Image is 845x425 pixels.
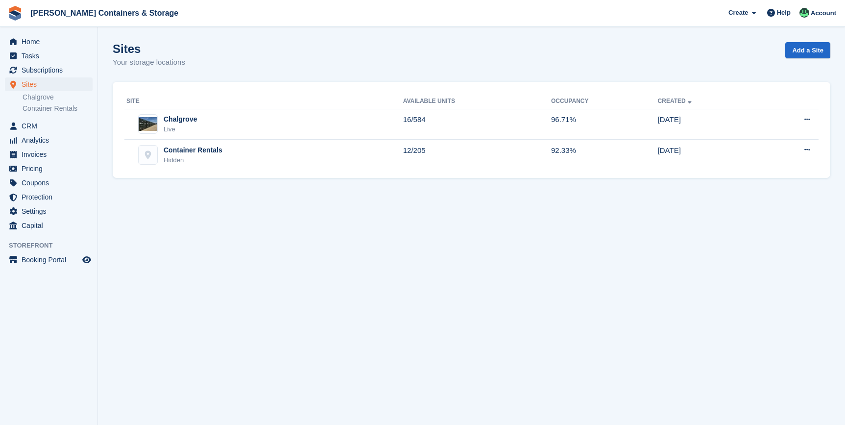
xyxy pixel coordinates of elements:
[658,140,760,170] td: [DATE]
[26,5,182,21] a: [PERSON_NAME] Containers & Storage
[22,219,80,232] span: Capital
[658,109,760,140] td: [DATE]
[22,63,80,77] span: Subscriptions
[5,204,93,218] a: menu
[403,109,551,140] td: 16/584
[23,104,93,113] a: Container Rentals
[5,162,93,175] a: menu
[5,133,93,147] a: menu
[5,253,93,267] a: menu
[22,148,80,161] span: Invoices
[403,140,551,170] td: 12/205
[5,77,93,91] a: menu
[164,125,197,134] div: Live
[23,93,93,102] a: Chalgrove
[799,8,809,18] img: Arjun Preetham
[658,98,694,104] a: Created
[113,57,185,68] p: Your storage locations
[5,190,93,204] a: menu
[22,35,80,49] span: Home
[22,190,80,204] span: Protection
[22,49,80,63] span: Tasks
[5,63,93,77] a: menu
[403,94,551,109] th: Available Units
[22,133,80,147] span: Analytics
[5,35,93,49] a: menu
[22,119,80,133] span: CRM
[164,145,222,155] div: Container Rentals
[113,42,185,55] h1: Sites
[139,117,157,131] img: Image of Chalgrove site
[5,176,93,190] a: menu
[164,155,222,165] div: Hidden
[728,8,748,18] span: Create
[22,77,80,91] span: Sites
[777,8,791,18] span: Help
[5,119,93,133] a: menu
[785,42,830,58] a: Add a Site
[22,204,80,218] span: Settings
[22,176,80,190] span: Coupons
[5,219,93,232] a: menu
[22,253,80,267] span: Booking Portal
[139,146,157,164] img: Container Rentals site image placeholder
[81,254,93,266] a: Preview store
[124,94,403,109] th: Site
[9,241,97,250] span: Storefront
[22,162,80,175] span: Pricing
[5,49,93,63] a: menu
[551,109,658,140] td: 96.71%
[5,148,93,161] a: menu
[8,6,23,21] img: stora-icon-8386f47178a22dfd0bd8f6a31ec36ba5ce8667c1dd55bd0f319d3a0aa187defe.svg
[551,140,658,170] td: 92.33%
[811,8,836,18] span: Account
[164,114,197,125] div: Chalgrove
[551,94,658,109] th: Occupancy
